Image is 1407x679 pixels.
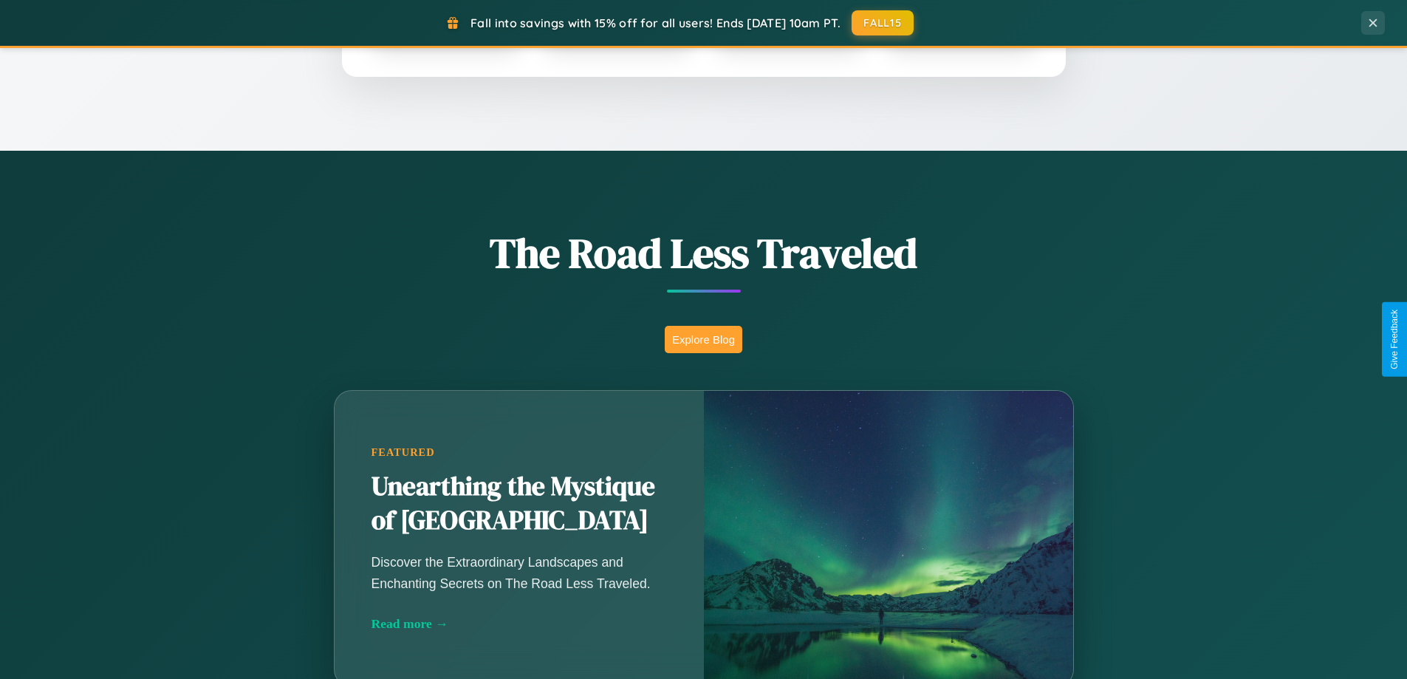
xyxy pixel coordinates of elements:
button: Explore Blog [665,326,742,353]
h2: Unearthing the Mystique of [GEOGRAPHIC_DATA] [372,470,667,538]
span: Fall into savings with 15% off for all users! Ends [DATE] 10am PT. [470,16,841,30]
p: Discover the Extraordinary Landscapes and Enchanting Secrets on The Road Less Traveled. [372,552,667,593]
div: Give Feedback [1389,310,1400,369]
div: Featured [372,446,667,459]
button: FALL15 [852,10,914,35]
h1: The Road Less Traveled [261,225,1147,282]
div: Read more → [372,616,667,632]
